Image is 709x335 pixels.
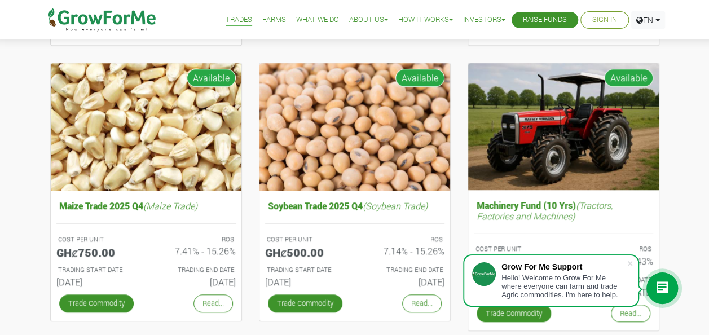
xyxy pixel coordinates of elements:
a: What We Do [296,14,339,26]
span: Available [395,69,444,87]
i: (Soybean Trade) [363,200,428,211]
h5: GHȼ750.00 [56,245,138,259]
p: Estimated Trading Start Date [58,265,136,275]
p: Estimated Trading End Date [156,265,234,275]
h6: 7.14% - 15.26% [363,245,444,256]
img: growforme image [468,63,659,190]
h6: [DATE] [56,276,138,287]
p: COST PER UNIT [58,235,136,244]
a: About Us [349,14,388,26]
i: (Maize Trade) [143,200,197,211]
a: Read... [611,305,650,322]
p: ROS [574,244,651,254]
a: Investors [463,14,505,26]
a: How it Works [398,14,453,26]
h5: Machinery Fund (10 Yrs) [474,197,653,224]
p: ROS [365,235,443,244]
a: Raise Funds [523,14,567,26]
p: ROS [156,235,234,244]
h6: 7.41% - 15.26% [155,245,236,256]
h6: [DATE] [363,276,444,287]
h5: Soybean Trade 2025 Q4 [265,197,444,214]
a: Trade Commodity [59,294,134,312]
h5: Maize Trade 2025 Q4 [56,197,236,214]
a: Farms [262,14,286,26]
p: Estimated Trading Start Date [267,265,345,275]
a: Read... [193,294,233,312]
a: Read... [402,294,442,312]
p: COST PER UNIT [475,244,553,254]
span: Available [604,69,653,87]
span: Available [187,69,236,87]
img: growforme image [259,63,450,191]
a: Trade Commodity [268,294,342,312]
a: EN [631,11,665,29]
a: Machinery Fund (10 Yrs)(Tractors, Factories and Machines) COST PER UNIT GHȼ2,500.00 ROS 150.29% -... [474,197,653,302]
img: growforme image [51,63,241,191]
p: COST PER UNIT [267,235,345,244]
h6: [DATE] [265,276,346,287]
a: Trade Commodity [477,305,551,322]
a: Sign In [592,14,617,26]
h5: GHȼ500.00 [265,245,346,259]
p: Estimated Trading End Date [365,265,443,275]
a: Trades [226,14,252,26]
div: Grow For Me Support [501,262,627,271]
a: Soybean Trade 2025 Q4(Soybean Trade) COST PER UNIT GHȼ500.00 ROS 7.14% - 15.26% TRADING START DAT... [265,197,444,292]
i: (Tractors, Factories and Machines) [477,199,613,222]
a: Maize Trade 2025 Q4(Maize Trade) COST PER UNIT GHȼ750.00 ROS 7.41% - 15.26% TRADING START DATE [D... [56,197,236,292]
h6: [DATE] [155,276,236,287]
div: Hello! Welcome to Grow For Me where everyone can farm and trade Agric commodities. I'm here to help. [501,274,627,299]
